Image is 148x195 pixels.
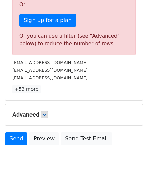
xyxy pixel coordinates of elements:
[5,132,27,145] a: Send
[19,14,76,27] a: Sign up for a plan
[29,132,59,145] a: Preview
[61,132,112,145] a: Send Test Email
[12,111,136,118] h5: Advanced
[12,75,88,80] small: [EMAIL_ADDRESS][DOMAIN_NAME]
[12,68,88,73] small: [EMAIL_ADDRESS][DOMAIN_NAME]
[114,162,148,195] iframe: Chat Widget
[12,85,41,93] a: +53 more
[12,60,88,65] small: [EMAIL_ADDRESS][DOMAIN_NAME]
[19,1,129,8] p: Or
[19,32,129,47] div: Or you can use a filter (see "Advanced" below) to reduce the number of rows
